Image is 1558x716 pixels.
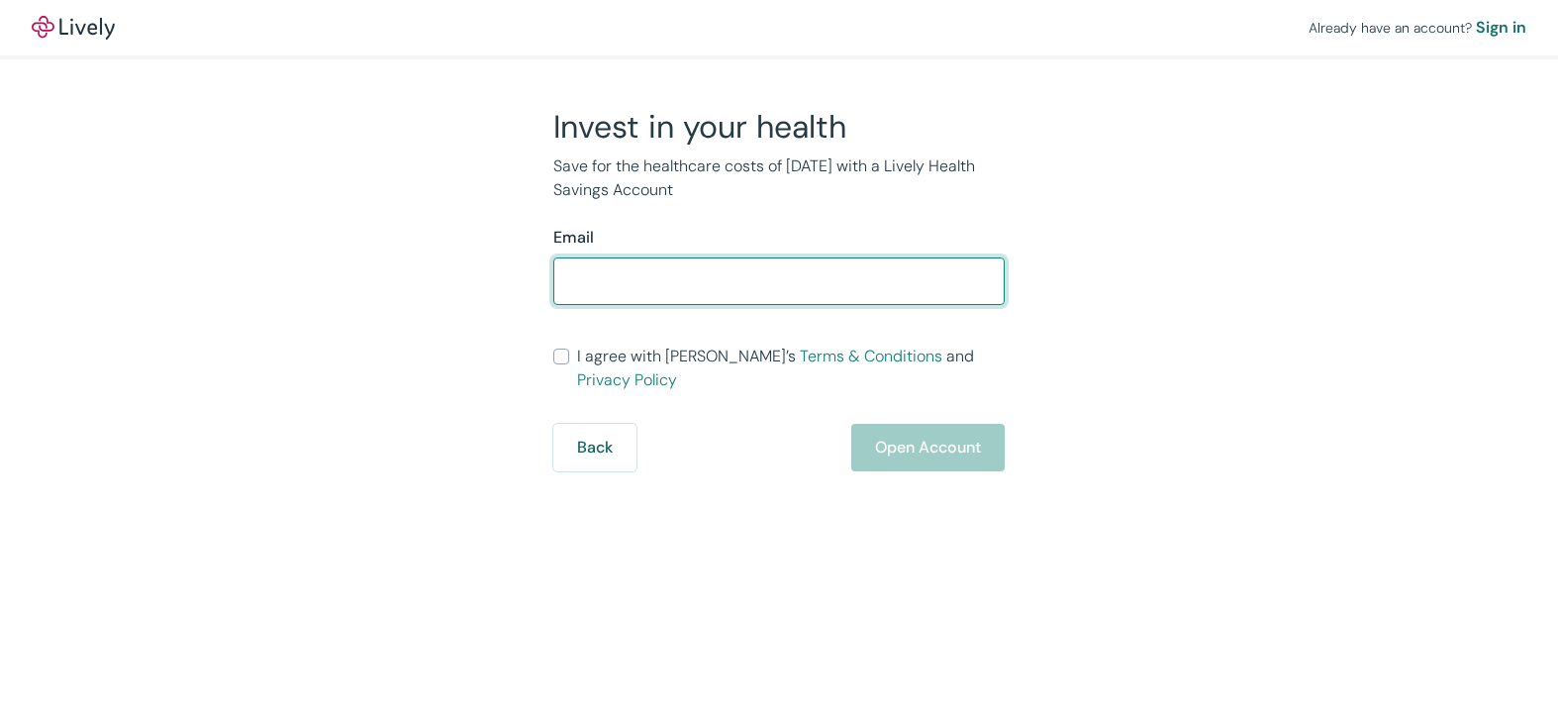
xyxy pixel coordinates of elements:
[553,424,636,471] button: Back
[553,107,1005,147] h2: Invest in your health
[577,345,1005,392] span: I agree with [PERSON_NAME]’s and
[1309,16,1526,40] div: Already have an account?
[32,16,115,40] a: LivelyLively
[32,16,115,40] img: Lively
[553,226,594,250] label: Email
[800,346,942,366] a: Terms & Conditions
[577,369,677,390] a: Privacy Policy
[1476,16,1526,40] a: Sign in
[553,154,1005,202] p: Save for the healthcare costs of [DATE] with a Lively Health Savings Account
